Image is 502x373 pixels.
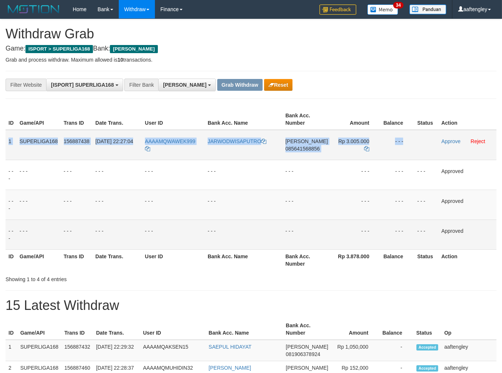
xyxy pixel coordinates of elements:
a: [PERSON_NAME] [209,365,251,371]
td: - - - [205,220,283,249]
button: [ISPORT] SUPERLIGA168 [46,79,123,91]
a: SAEPUL HIDAYAT [209,344,252,350]
p: Grab and process withdraw. Maximum allowed is transactions. [6,56,496,63]
span: Copy 085641568856 to clipboard [285,146,320,152]
td: - - - [380,190,414,220]
td: Rp 1,050,000 [331,340,380,361]
span: AAAAMQWAWEK999 [145,138,195,144]
td: - - - [6,160,17,190]
th: Trans ID [61,109,93,130]
a: Reject [471,138,485,144]
img: MOTION_logo.png [6,4,62,15]
td: - - - [205,160,283,190]
th: User ID [142,249,205,270]
button: Grab Withdraw [217,79,263,91]
th: Bank Acc. Name [206,319,283,340]
th: Op [442,319,496,340]
th: Amount [331,109,380,130]
td: - - - [142,160,205,190]
td: aaftengley [442,340,496,361]
th: User ID [140,319,206,340]
th: Bank Acc. Number [283,249,331,270]
td: - - - [93,220,142,249]
td: - [380,340,413,361]
a: Approve [442,138,461,144]
span: Rp 3.005.000 [338,138,369,144]
td: 1 [6,130,17,160]
th: Date Trans. [93,319,140,340]
th: Amount [331,319,380,340]
td: - - - [17,160,61,190]
td: - - - [142,190,205,220]
td: - - - [331,220,380,249]
td: 1 [6,340,17,361]
span: [PERSON_NAME] [285,138,328,144]
h1: Withdraw Grab [6,27,496,41]
td: - - - [17,190,61,220]
th: Game/API [17,109,61,130]
th: ID [6,319,17,340]
th: Action [439,249,496,270]
span: [DATE] 22:27:04 [96,138,133,144]
th: Bank Acc. Number [283,319,331,340]
td: Approved [439,190,496,220]
span: [PERSON_NAME] [286,365,328,371]
td: - - - [380,220,414,249]
td: - - - [93,190,142,220]
td: - - - [380,160,414,190]
th: Status [414,249,438,270]
td: - - - [6,190,17,220]
th: Trans ID [61,249,93,270]
td: SUPERLIGA168 [17,130,61,160]
img: panduan.png [409,4,446,14]
td: SUPERLIGA168 [17,340,62,361]
th: Bank Acc. Name [205,249,283,270]
td: 156887432 [61,340,93,361]
th: Game/API [17,319,62,340]
th: Trans ID [61,319,93,340]
th: Balance [380,109,414,130]
td: - - - [414,220,438,249]
th: Game/API [17,249,61,270]
button: [PERSON_NAME] [158,79,215,91]
a: Copy 3005000 to clipboard [364,146,369,152]
th: Rp 3.878.000 [331,249,380,270]
th: Balance [380,249,414,270]
th: Bank Acc. Number [283,109,331,130]
td: - - - [6,220,17,249]
td: - - - [205,190,283,220]
th: ID [6,109,17,130]
th: Balance [380,319,413,340]
td: - - - [380,130,414,160]
strong: 10 [117,57,123,63]
td: - - - [93,160,142,190]
td: Approved [439,160,496,190]
div: Filter Website [6,79,46,91]
td: - - - [61,220,93,249]
h4: Game: Bank: [6,45,496,52]
td: - - - [283,220,331,249]
th: Status [413,319,442,340]
span: Accepted [416,365,439,372]
td: Approved [439,220,496,249]
th: ID [6,249,17,270]
td: - - - [61,190,93,220]
th: User ID [142,109,205,130]
img: Button%20Memo.svg [367,4,398,15]
span: [PERSON_NAME] [110,45,157,53]
img: Feedback.jpg [319,4,356,15]
th: Date Trans. [93,249,142,270]
span: ISPORT > SUPERLIGA168 [25,45,93,53]
span: Accepted [416,344,439,350]
td: - - - [283,190,331,220]
td: - - - [283,160,331,190]
td: - - - [414,190,438,220]
td: - - - [61,160,93,190]
td: - - - [331,160,380,190]
span: Copy 081906378924 to clipboard [286,351,320,357]
span: 156887438 [64,138,90,144]
td: - - - [414,160,438,190]
a: JARWODWISAPUTRO [208,138,266,144]
th: Action [439,109,496,130]
th: Date Trans. [93,109,142,130]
